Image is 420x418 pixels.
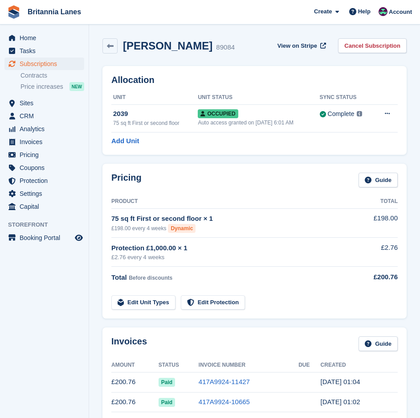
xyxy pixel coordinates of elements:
div: £198.00 every 4 weeks [111,224,354,233]
div: Auto access granted on [DATE] 6:01 AM [198,119,319,127]
span: CRM [20,110,73,122]
th: Total [354,195,398,209]
div: 75 sq ft First or second floor [113,119,198,127]
span: Coupons [20,161,73,174]
h2: Allocation [111,75,398,85]
span: Protection [20,174,73,187]
span: Create [314,7,332,16]
div: Complete [328,109,355,119]
a: Contracts [20,71,84,80]
a: Price increases NEW [20,82,84,91]
a: menu [4,187,84,200]
span: Tasks [20,45,73,57]
span: Sites [20,97,73,109]
a: menu [4,58,84,70]
div: Protection £1,000.00 × 1 [111,243,354,253]
span: Before discounts [129,275,172,281]
th: Created [321,358,398,372]
td: £200.76 [111,392,159,412]
span: Analytics [20,123,73,135]
div: Dynamic [168,224,196,233]
span: Paid [159,378,175,387]
span: Pricing [20,149,73,161]
a: menu [4,45,84,57]
div: 89084 [216,42,235,53]
a: 417A9924-10665 [199,398,250,406]
th: Unit Status [198,91,319,105]
time: 2025-08-12 00:02:04 UTC [321,398,360,406]
th: Sync Status [320,91,374,105]
div: 2039 [113,109,198,119]
a: menu [4,149,84,161]
a: Guide [359,336,398,351]
a: menu [4,123,84,135]
a: menu [4,136,84,148]
span: Total [111,273,127,281]
a: Guide [359,173,398,187]
th: Product [111,195,354,209]
img: icon-info-grey-7440780725fd019a000dd9b08b2336e03edf1995a4989e88bcd33f0948082b44.svg [357,111,362,116]
a: 417A9924-11427 [199,378,250,385]
a: menu [4,174,84,187]
span: Price increases [20,83,63,91]
div: 75 sq ft First or second floor × 1 [111,214,354,224]
span: Home [20,32,73,44]
a: Cancel Subscription [338,38,407,53]
td: £2.76 [354,238,398,267]
th: Invoice Number [199,358,298,372]
img: Kirsty Miles [379,7,387,16]
a: Add Unit [111,136,139,146]
th: Amount [111,358,159,372]
a: Edit Protection [181,295,245,310]
a: menu [4,161,84,174]
th: Due [298,358,320,372]
time: 2025-09-09 00:04:14 UTC [321,378,360,385]
span: Help [358,7,371,16]
a: menu [4,32,84,44]
a: View on Stripe [274,38,328,53]
span: Settings [20,187,73,200]
a: menu [4,110,84,122]
span: Invoices [20,136,73,148]
span: Capital [20,200,73,213]
span: View on Stripe [277,41,317,50]
span: Account [389,8,412,17]
h2: [PERSON_NAME] [123,40,212,52]
a: Britannia Lanes [24,4,85,19]
a: menu [4,97,84,109]
span: Occupied [198,109,238,118]
th: Unit [111,91,198,105]
div: NEW [69,82,84,91]
img: stora-icon-8386f47178a22dfd0bd8f6a31ec36ba5ce8667c1dd55bd0f319d3a0aa187defe.svg [7,5,20,19]
h2: Pricing [111,173,142,187]
span: Storefront [8,220,89,229]
span: Booking Portal [20,232,73,244]
span: Subscriptions [20,58,73,70]
td: £198.00 [354,208,398,237]
a: menu [4,232,84,244]
div: £2.76 every 4 weeks [111,253,354,262]
div: £200.76 [354,272,398,282]
a: Preview store [73,232,84,243]
span: Paid [159,398,175,407]
h2: Invoices [111,336,147,351]
td: £200.76 [111,372,159,392]
a: Edit Unit Types [111,295,175,310]
th: Status [159,358,199,372]
a: menu [4,200,84,213]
